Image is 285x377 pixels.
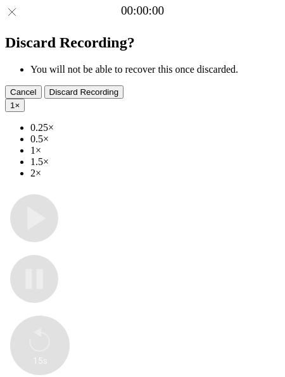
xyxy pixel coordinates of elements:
[30,122,280,133] li: 0.25×
[121,4,164,18] a: 00:00:00
[30,168,280,179] li: 2×
[44,85,124,99] button: Discard Recording
[30,64,280,75] li: You will not be able to recover this once discarded.
[30,133,280,145] li: 0.5×
[10,101,15,110] span: 1
[5,99,25,112] button: 1×
[5,34,280,51] h2: Discard Recording?
[5,85,42,99] button: Cancel
[30,156,280,168] li: 1.5×
[30,145,280,156] li: 1×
